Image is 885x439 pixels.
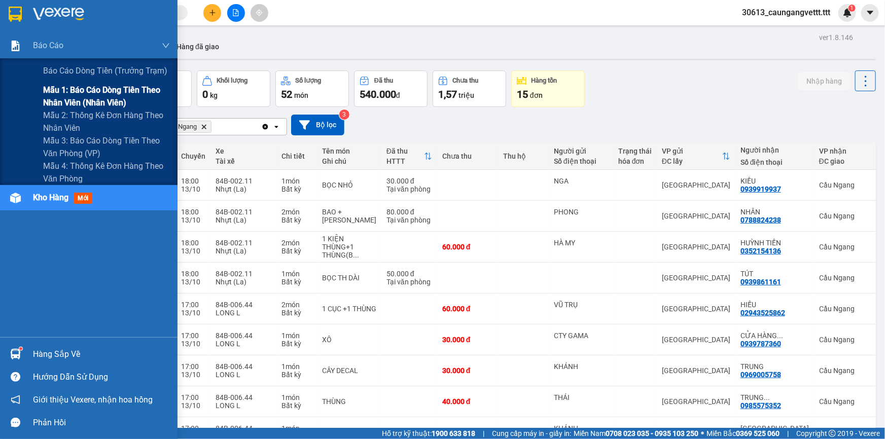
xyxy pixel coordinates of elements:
span: copyright [829,430,836,437]
div: 13/10 [181,401,205,410]
span: Hỗ trợ kỹ thuật: [382,428,475,439]
img: logo-vxr [9,7,22,22]
div: Bất kỳ [281,309,312,317]
div: Bất kỳ [281,185,312,193]
div: [GEOGRAPHIC_DATA] [662,212,730,220]
div: 0969005758 [740,371,781,379]
div: VP gửi [662,147,722,155]
span: question-circle [11,372,20,382]
div: 1 món [281,424,312,432]
div: 84B-002.11 [216,208,271,216]
div: [GEOGRAPHIC_DATA] [662,243,730,251]
div: 50.000 đ [386,270,432,278]
div: 13/10 [181,340,205,348]
span: Miền Nam [574,428,698,439]
sup: 1 [19,347,22,350]
div: Nhựt (La) [216,185,271,193]
div: BAO + THÙNG KEO [322,208,376,224]
div: 30.000 đ [442,367,493,375]
div: [GEOGRAPHIC_DATA] [662,367,730,375]
span: 1 [850,5,854,12]
div: Cầu Ngang [819,243,885,251]
span: Miền Bắc [706,428,780,439]
span: caret-down [866,8,875,17]
div: THÁI [554,393,608,401]
button: Khối lượng0kg [197,70,270,107]
div: NHÂN [740,208,809,216]
span: 1,57 [438,88,457,100]
div: 40.000 đ [442,397,493,406]
div: 60.000 đ [442,243,493,251]
div: Tại văn phòng [386,216,432,224]
div: Cầu Ngang [819,336,885,344]
div: Phản hồi [33,415,170,430]
div: Bất kỳ [281,371,312,379]
div: 0352154136 [740,247,781,255]
div: Đã thu [374,77,393,84]
span: 52 [281,88,292,100]
div: 13/10 [181,278,205,286]
span: | [483,428,484,439]
div: 02943525862 [740,309,785,317]
button: aim [251,4,268,22]
div: TRUNG [740,362,809,371]
button: Chưa thu1,57 triệu [433,70,506,107]
span: triệu [458,91,474,99]
div: 84B-002.11 [216,270,271,278]
div: 84B-002.11 [216,177,271,185]
span: Cầu Ngang, close by backspace [161,121,211,133]
div: CỬA HÀNG TƯ ĐÔNG [740,332,809,340]
sup: 1 [848,5,856,12]
span: Mẫu 3: Báo cáo dòng tiền theo văn phòng (VP) [43,134,170,160]
div: Chưa thu [453,77,479,84]
div: 30.000 đ [442,336,493,344]
div: Cầu Ngang [819,367,885,375]
div: 84B-006.44 [216,332,271,340]
div: 1 CỤC +1 THÙNG [322,305,376,313]
img: warehouse-icon [10,193,21,203]
img: icon-new-feature [843,8,852,17]
div: 2 món [281,301,312,309]
div: Đã thu [386,147,424,155]
div: 84B-006.44 [216,393,271,401]
div: 17:00 [181,301,205,309]
span: 540.000 [360,88,396,100]
div: 84B-002.11 [216,239,271,247]
div: LONG L [216,309,271,317]
strong: 0708 023 035 - 0935 103 250 [606,429,698,437]
div: HIẾU [740,301,809,309]
div: 1 món [281,270,312,278]
div: 1 món [281,393,312,401]
div: Hướng dẫn sử dụng [33,370,170,385]
button: Hàng đã giao [168,34,227,59]
div: 13/10 [181,371,205,379]
div: 13/10 [181,216,205,224]
span: file-add [232,9,239,16]
button: Nhập hàng [798,72,850,90]
span: đơn [530,91,543,99]
div: Tên món [322,147,376,155]
div: 30.000 đ [386,177,432,185]
strong: 0369 525 060 [736,429,780,437]
svg: Clear all [261,123,269,131]
span: 15 [517,88,528,100]
div: Chuyến [181,152,205,160]
div: Số điện thoại [740,158,809,166]
div: 17:00 [181,332,205,340]
button: Số lượng52món [275,70,349,107]
div: Bất kỳ [281,340,312,348]
div: 18:00 [181,270,205,278]
div: KHÁNH [554,424,608,432]
div: Chưa thu [442,152,493,160]
div: Thu hộ [503,152,544,160]
div: 17:00 [181,424,205,432]
svg: Delete [201,124,207,130]
span: ... [353,251,359,259]
div: 0939919937 [740,185,781,193]
span: notification [11,395,20,405]
div: NGA [554,177,608,185]
div: 80.000 đ [386,208,432,216]
div: Trạng thái [618,147,652,155]
div: Cầu Ngang [819,274,885,282]
div: 2 món [281,239,312,247]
